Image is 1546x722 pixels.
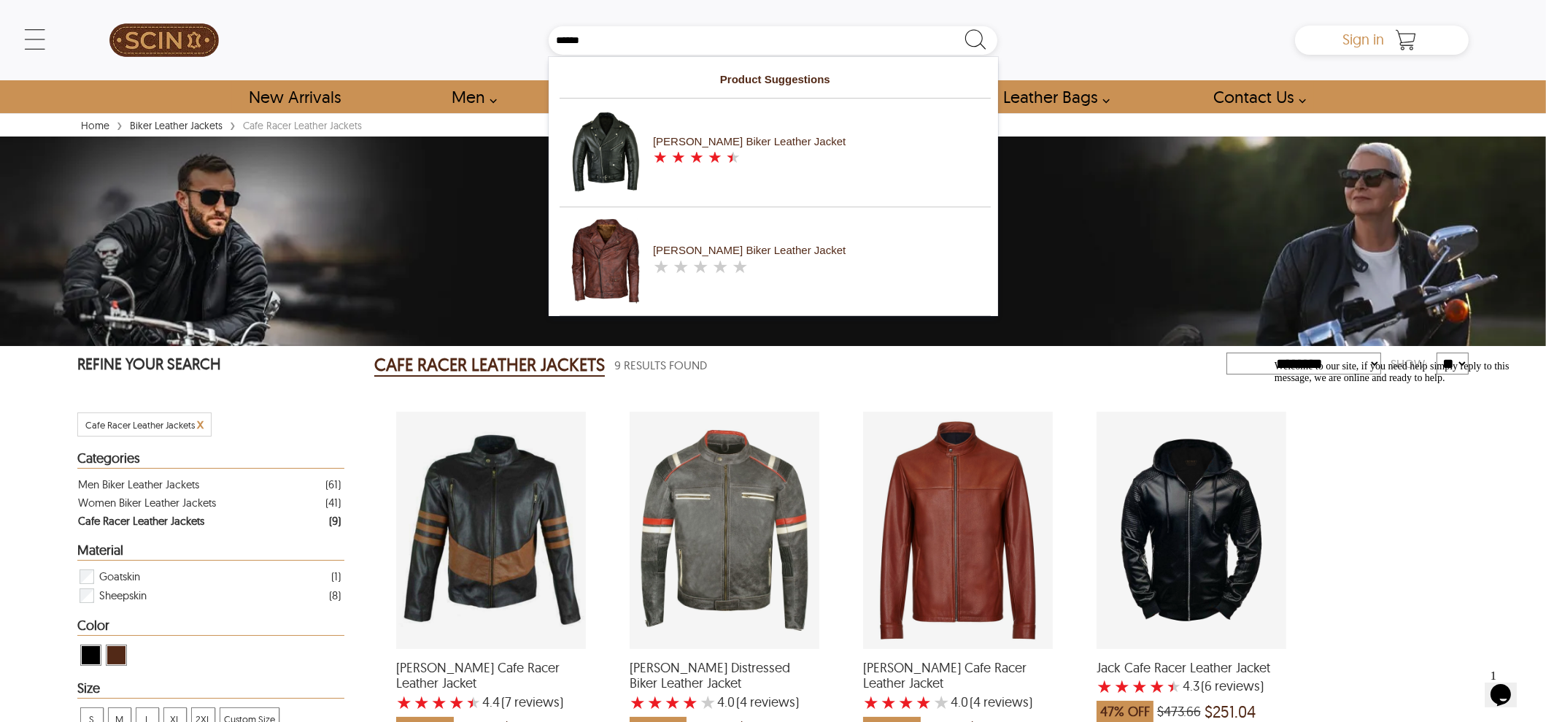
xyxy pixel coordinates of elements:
[692,261,708,278] label: 3 rating
[736,695,747,710] span: (4
[630,660,819,691] span: Enzo Distressed Biker Leather Jacket
[117,112,123,137] span: ›
[1097,679,1113,694] label: 1 rating
[197,419,204,431] a: Cancel Filter
[482,695,500,710] label: 4.4
[85,419,195,431] span: Filter Cafe Racer Leather Jackets
[689,152,704,169] label: 3 rating
[1269,355,1531,656] iframe: chat widget
[80,645,101,666] div: View Black Cafe Racer Leather Jackets
[1342,30,1384,48] span: Sign in
[732,261,748,278] label: 5 rating
[325,494,341,512] div: ( 41 )
[1201,679,1212,694] span: (6
[630,695,646,710] label: 1 rating
[77,618,344,636] div: Heading Filter Cafe Racer Leather Jackets by Color
[1212,679,1260,694] span: reviews
[653,152,668,169] label: 1 rating
[863,695,879,710] label: 1 rating
[898,695,914,710] label: 3 rating
[863,660,1053,691] span: Fred Cafe Racer Leather Jacket
[77,681,344,699] div: Heading Filter Cafe Racer Leather Jackets by Size
[78,512,341,530] div: Filter Cafe Racer Leather Jackets
[568,105,643,200] img: Brando Biker Leather Jacket
[560,99,983,207] a: Brando Biker Leather Jacket
[665,695,681,710] label: 3 rating
[1205,704,1256,719] span: $251.04
[329,512,341,530] div: ( 9 )
[1157,704,1201,719] span: $473.66
[106,645,127,666] div: View Brown ( Brand Color ) Cafe Racer Leather Jackets
[77,7,251,73] a: SCIN
[396,695,412,710] label: 1 rating
[99,567,140,586] span: Goatskin
[197,415,204,432] span: x
[78,567,341,586] div: Filter Goatskin Cafe Racer Leather Jackets
[1149,679,1165,694] label: 4 rating
[747,695,795,710] span: reviews
[1485,664,1531,707] iframe: chat widget
[951,695,968,710] label: 4.0
[325,475,341,494] div: ( 61 )
[466,695,481,710] label: 5 rating
[78,512,204,530] div: Cafe Racer Leather Jackets
[700,695,716,710] label: 5 rating
[449,695,465,710] label: 4 rating
[653,245,846,256] div: [PERSON_NAME] Biker Leather Jacket
[653,261,669,278] label: 1 rating
[1167,679,1181,694] label: 5 rating
[331,567,341,585] div: ( 1 )
[78,475,341,494] a: Filter Men Biker Leather Jackets
[1114,679,1130,694] label: 2 rating
[77,119,113,132] a: Home
[501,695,511,710] span: (7
[501,695,563,710] span: )
[78,494,341,512] a: Filter Women Biker Leather Jackets
[77,543,344,561] div: Heading Filter Cafe Racer Leather Jackets by Material
[560,68,991,99] li: Product Suggestions
[881,695,897,710] label: 2 rating
[1197,80,1314,113] a: contact-us
[986,80,1118,113] a: Shop Leather Bags
[653,136,846,147] div: [PERSON_NAME] Biker Leather Jacket
[712,261,728,278] label: 4 rating
[671,152,686,169] label: 2 rating
[78,494,216,512] div: Women Biker Leather Jackets
[396,660,586,691] span: Archer Cafe Racer Leather Jacket
[78,586,341,605] div: Filter Sheepskin Cafe Racer Leather Jackets
[736,695,799,710] span: )
[614,356,707,375] span: 9 Results Found
[99,586,147,605] span: Sheepskin
[1201,679,1264,694] span: )
[1391,29,1421,51] a: Shopping Cart
[6,6,241,28] span: Welcome to our site, if you need help simply reply to this message, we are online and ready to help.
[77,451,344,469] div: Heading Filter Cafe Racer Leather Jackets by Categories
[109,7,219,73] img: SCIN
[1381,351,1437,377] div: Show:
[511,695,560,710] span: reviews
[708,152,722,169] label: 4 rating
[1132,679,1148,694] label: 3 rating
[6,6,268,29] div: Welcome to our site, if you need help simply reply to this message, we are online and ready to help.
[374,353,605,377] h2: CAFE RACER LEATHER JACKETS
[239,118,366,133] div: Cafe Racer Leather Jackets
[563,70,987,96] label: Product Suggestions
[436,80,506,113] a: shop men's leather jackets
[232,80,357,113] a: Shop New Arrivals
[970,695,981,710] span: (4
[431,695,447,710] label: 3 rating
[1097,660,1286,676] span: Jack Cafe Racer Leather Jacket
[717,695,735,710] label: 4.0
[77,353,344,377] p: REFINE YOUR SEARCH
[673,261,689,278] label: 2 rating
[1183,679,1199,694] label: 4.3
[329,586,341,604] div: ( 8 )
[726,152,741,169] label: 5 rating
[970,695,1032,710] span: )
[682,695,698,710] label: 4 rating
[374,350,1226,380] div: Cafe Racer Leather Jackets 9 Results Found
[647,695,663,710] label: 2 rating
